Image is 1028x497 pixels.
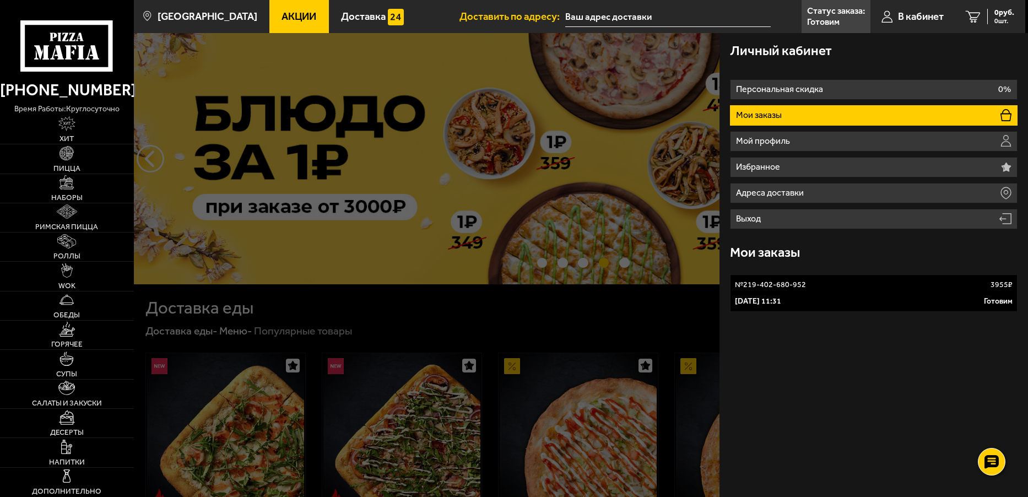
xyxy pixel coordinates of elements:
[730,44,832,57] h3: Личный кабинет
[898,12,944,22] span: В кабинет
[53,165,80,172] span: Пицца
[341,12,386,22] span: Доставка
[35,223,98,231] span: Римская пицца
[49,458,85,466] span: Напитки
[158,12,257,22] span: [GEOGRAPHIC_DATA]
[736,214,764,223] p: Выход
[736,137,793,145] p: Мой профиль
[459,12,565,22] span: Доставить по адресу:
[32,488,101,495] span: Дополнительно
[565,7,771,27] input: Ваш адрес доставки
[53,311,80,319] span: Обеды
[730,274,1017,312] a: №219-402-680-9523955₽[DATE] 11:31Готовим
[984,296,1013,307] p: Готовим
[735,279,806,290] p: № 219-402-680-952
[32,399,102,407] span: Салаты и закуски
[59,135,74,143] span: Хит
[388,9,404,25] img: 15daf4d41897b9f0e9f617042186c801.svg
[282,12,316,22] span: Акции
[51,341,83,348] span: Горячее
[998,85,1011,94] p: 0%
[50,429,84,436] span: Десерты
[807,7,865,15] p: Статус заказа:
[53,252,80,260] span: Роллы
[58,282,75,290] span: WOK
[735,296,781,307] p: [DATE] 11:31
[736,85,826,94] p: Персональная скидка
[736,163,783,171] p: Избранное
[730,246,800,259] h3: Мои заказы
[736,188,807,197] p: Адреса доставки
[994,18,1014,24] span: 0 шт.
[56,370,77,378] span: Супы
[991,279,1013,290] p: 3955 ₽
[736,111,784,120] p: Мои заказы
[994,9,1014,17] span: 0 руб.
[51,194,83,202] span: Наборы
[807,18,840,26] p: Готовим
